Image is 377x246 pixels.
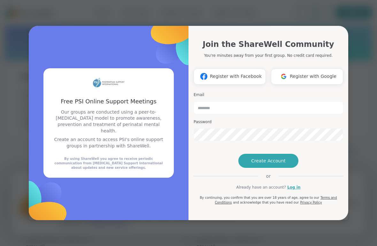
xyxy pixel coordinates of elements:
[258,173,278,179] span: or
[203,39,334,50] h1: Join the ShareWell Community
[278,71,290,82] img: ShareWell Logomark
[194,69,266,85] button: Register with Facebook
[251,158,286,164] span: Create Account
[238,154,298,168] button: Create Account
[287,184,300,190] a: Log in
[204,53,333,58] p: You're minutes away from your first group. No credit card required.
[93,76,125,90] img: partner logo
[51,109,166,134] p: Our groups are conducted using a peer-to-[MEDICAL_DATA] model to promote awareness, prevention an...
[200,196,319,199] span: By continuing, you confirm that you are over 18 years of age, agree to our
[215,196,337,204] a: Terms and Conditions
[271,69,343,85] button: Register with Google
[51,97,166,105] h3: Free PSI Online Support Meetings
[210,73,262,80] span: Register with Facebook
[233,201,299,204] span: and acknowledge that you have read our
[194,92,343,98] h3: Email
[51,137,166,149] p: Create an account to access PSI's online support groups in partnership with ShareWell.
[300,201,322,204] a: Privacy Policy
[51,157,166,170] div: By using ShareWell you agree to receive periodic communication from [MEDICAL_DATA] Support Intern...
[198,71,210,82] img: ShareWell Logomark
[236,184,286,190] span: Already have an account?
[194,119,343,125] h3: Password
[290,73,336,80] span: Register with Google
